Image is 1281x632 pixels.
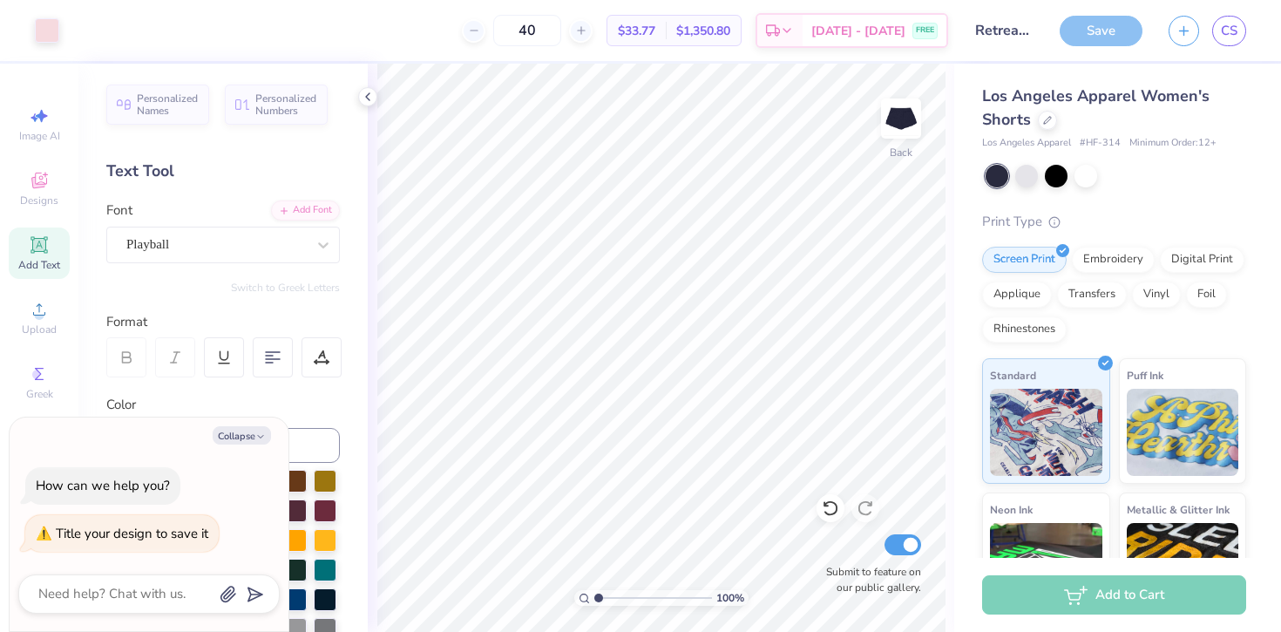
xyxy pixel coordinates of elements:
[890,145,912,160] div: Back
[36,477,170,494] div: How can we help you?
[1129,136,1217,151] span: Minimum Order: 12 +
[137,92,199,117] span: Personalized Names
[18,258,60,272] span: Add Text
[1127,366,1163,384] span: Puff Ink
[271,200,340,221] div: Add Font
[1132,282,1181,308] div: Vinyl
[982,316,1067,343] div: Rhinestones
[1080,136,1121,151] span: # HF-314
[982,282,1052,308] div: Applique
[56,525,208,542] div: Title your design to save it
[676,22,730,40] span: $1,350.80
[26,387,53,401] span: Greek
[106,395,340,415] div: Color
[213,426,271,445] button: Collapse
[990,389,1102,476] img: Standard
[811,22,905,40] span: [DATE] - [DATE]
[1127,500,1230,519] span: Metallic & Glitter Ink
[231,281,340,295] button: Switch to Greek Letters
[1127,389,1239,476] img: Puff Ink
[982,212,1246,232] div: Print Type
[990,523,1102,610] img: Neon Ink
[716,590,744,606] span: 100 %
[20,194,58,207] span: Designs
[106,200,132,221] label: Font
[106,312,342,332] div: Format
[817,564,921,595] label: Submit to feature on our public gallery.
[982,85,1210,130] span: Los Angeles Apparel Women's Shorts
[916,24,934,37] span: FREE
[990,366,1036,384] span: Standard
[1160,247,1244,273] div: Digital Print
[884,101,918,136] img: Back
[1057,282,1127,308] div: Transfers
[1212,16,1246,46] a: CS
[990,500,1033,519] span: Neon Ink
[1072,247,1155,273] div: Embroidery
[618,22,655,40] span: $33.77
[19,129,60,143] span: Image AI
[106,160,340,183] div: Text Tool
[961,13,1047,48] input: Untitled Design
[255,92,317,117] span: Personalized Numbers
[1127,523,1239,610] img: Metallic & Glitter Ink
[982,136,1071,151] span: Los Angeles Apparel
[982,247,1067,273] div: Screen Print
[22,323,57,336] span: Upload
[493,15,561,46] input: – –
[1221,21,1237,41] span: CS
[1186,282,1227,308] div: Foil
